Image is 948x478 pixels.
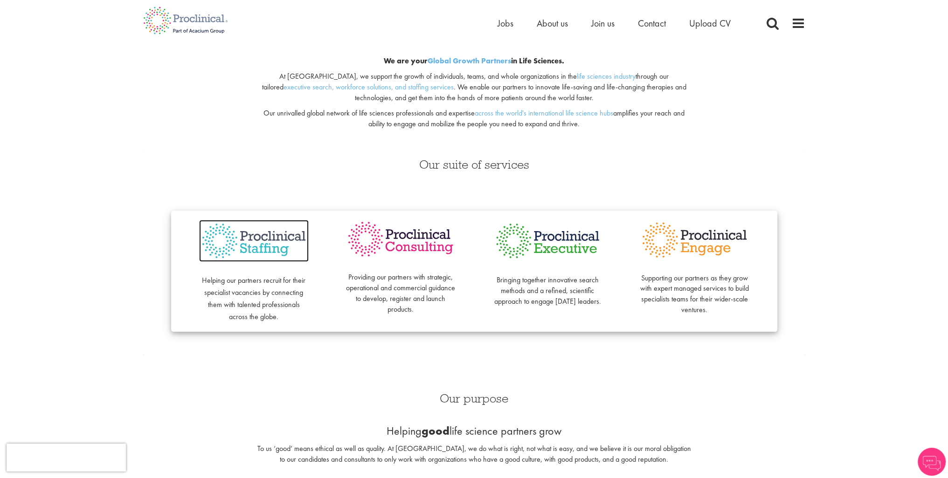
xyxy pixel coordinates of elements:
[591,17,615,29] a: Join us
[475,108,613,118] a: across the world's international life science hubs
[202,275,305,321] span: Helping our partners recruit for their specialist vacancies by connecting them with talented prof...
[256,444,692,465] p: To us ‘good’ means ethical as well as quality. At [GEOGRAPHIC_DATA], we do what is right, not wha...
[638,17,666,29] a: Contact
[689,17,731,29] a: Upload CV
[283,82,453,92] a: executive search, workforce solutions, and staffing services
[498,17,513,29] a: Jobs
[7,444,126,471] iframe: reCAPTCHA
[640,220,749,260] img: Proclinical Engage
[537,17,568,29] a: About us
[256,71,692,103] p: At [GEOGRAPHIC_DATA], we support the growth of individuals, teams, and whole organizations in the...
[256,392,692,404] h3: Our purpose
[199,220,309,262] img: Proclinical Staffing
[256,108,692,130] p: Our unrivalled global network of life sciences professionals and expertise amplifies your reach a...
[422,423,450,438] b: good
[346,262,456,315] p: Providing our partners with strategic, operational and commercial guidance to develop, register a...
[918,448,946,476] img: Chatbot
[640,262,749,315] p: Supporting our partners as they grow with expert managed services to build specialists teams for ...
[256,423,692,439] p: Helping life science partners grow
[493,264,602,307] p: Bringing together innovative search methods and a refined, scientific approach to engage [DATE] l...
[384,56,564,66] b: We are your in Life Sciences.
[493,220,602,262] img: Proclinical Executive
[428,56,511,66] a: Global Growth Partners
[577,71,636,81] a: life sciences industry
[346,220,456,259] img: Proclinical Consulting
[143,158,805,171] h3: Our suite of services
